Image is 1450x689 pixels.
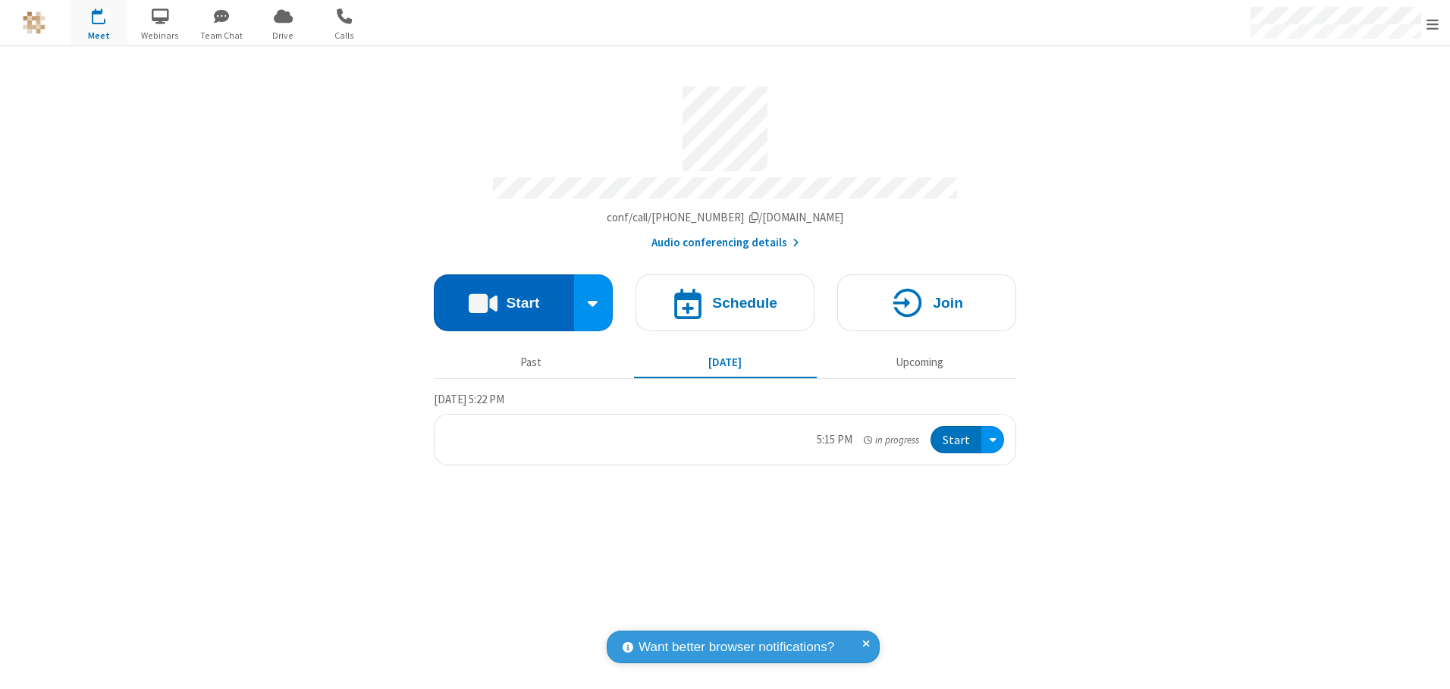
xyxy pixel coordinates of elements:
[931,426,981,454] button: Start
[440,348,623,377] button: Past
[639,637,834,657] span: Want better browser notifications?
[574,274,614,331] div: Start conference options
[636,274,814,331] button: Schedule
[102,8,112,20] div: 1
[837,274,1016,331] button: Join
[607,210,844,224] span: Copy my meeting room link
[506,296,539,310] h4: Start
[434,392,504,406] span: [DATE] 5:22 PM
[981,426,1004,454] div: Open menu
[132,29,189,42] span: Webinars
[316,29,373,42] span: Calls
[634,348,817,377] button: [DATE]
[434,390,1016,466] section: Today's Meetings
[712,296,777,310] h4: Schedule
[434,274,574,331] button: Start
[651,234,799,252] button: Audio conferencing details
[864,433,919,447] em: in progress
[23,11,46,34] img: QA Selenium DO NOT DELETE OR CHANGE
[1412,650,1439,678] iframe: Chat
[434,75,1016,252] section: Account details
[193,29,250,42] span: Team Chat
[71,29,127,42] span: Meet
[828,348,1011,377] button: Upcoming
[607,209,844,227] button: Copy my meeting room linkCopy my meeting room link
[817,431,852,449] div: 5:15 PM
[933,296,963,310] h4: Join
[255,29,312,42] span: Drive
